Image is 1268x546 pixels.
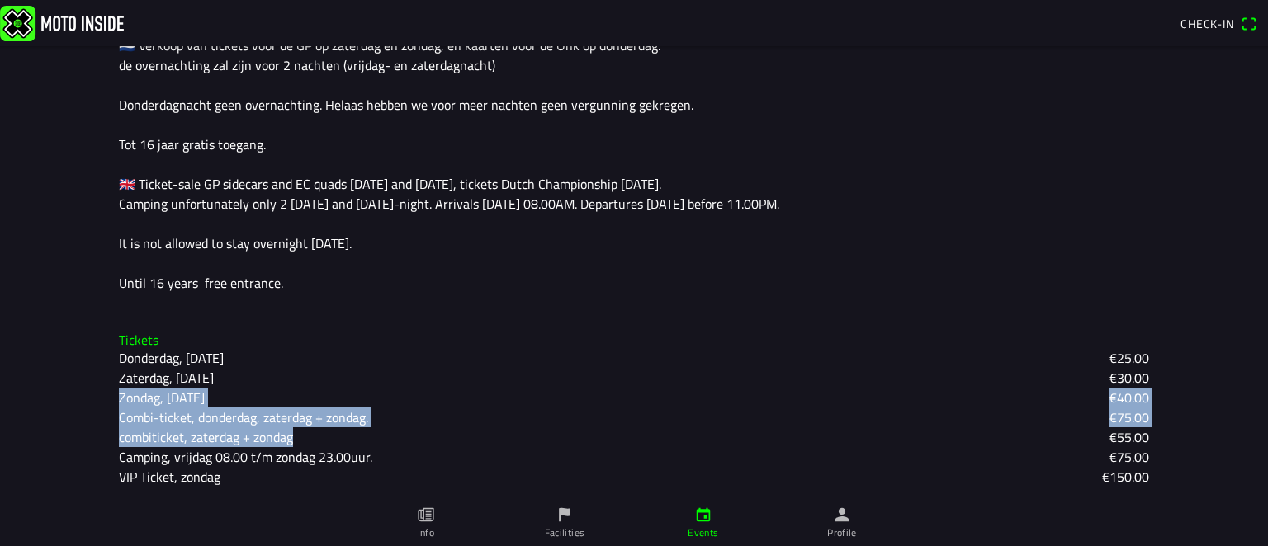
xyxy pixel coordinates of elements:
h3: Tickets [119,332,1149,348]
span: Check-in [1180,15,1234,32]
ion-label: Facilities [545,525,585,540]
ion-text: €75.00 [1109,407,1149,427]
a: Check-inqr scanner [1172,9,1265,37]
ion-text: €150.00 [1102,467,1149,487]
div: 🇳🇱 Verkoop van tickets voor de GP op zaterdag en zondag, en kaarten voor de Onk op donderdag. de ... [119,35,1149,293]
ion-label: Events [688,525,718,540]
ion-text: combiticket, zaterdag + zondag [119,427,293,447]
ion-text: €55.00 [1109,427,1149,447]
ion-text: Zaterdag, [DATE] [119,368,214,388]
ion-text: €30.00 [1109,368,1149,388]
ion-text: Camping, vrijdag 08.00 t/m zondag 23.00uur. [119,447,372,467]
ion-text: Combi-ticket, donderdag, zaterdag + zondag. [119,407,368,427]
ion-text: Zondag, [DATE] [119,388,205,407]
ion-text: Donderdag, [DATE] [119,348,224,368]
ion-label: Info [418,525,434,540]
ion-text: €40.00 [1109,388,1149,407]
ion-text: €25.00 [1109,348,1149,368]
ion-text: €75.00 [1109,447,1149,467]
ion-icon: paper [417,506,435,524]
ion-text: VIP Ticket, zondag [119,467,220,487]
ion-icon: flag [556,506,574,524]
ion-icon: person [833,506,851,524]
ion-label: Profile [827,525,857,540]
ion-icon: calendar [694,506,712,524]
